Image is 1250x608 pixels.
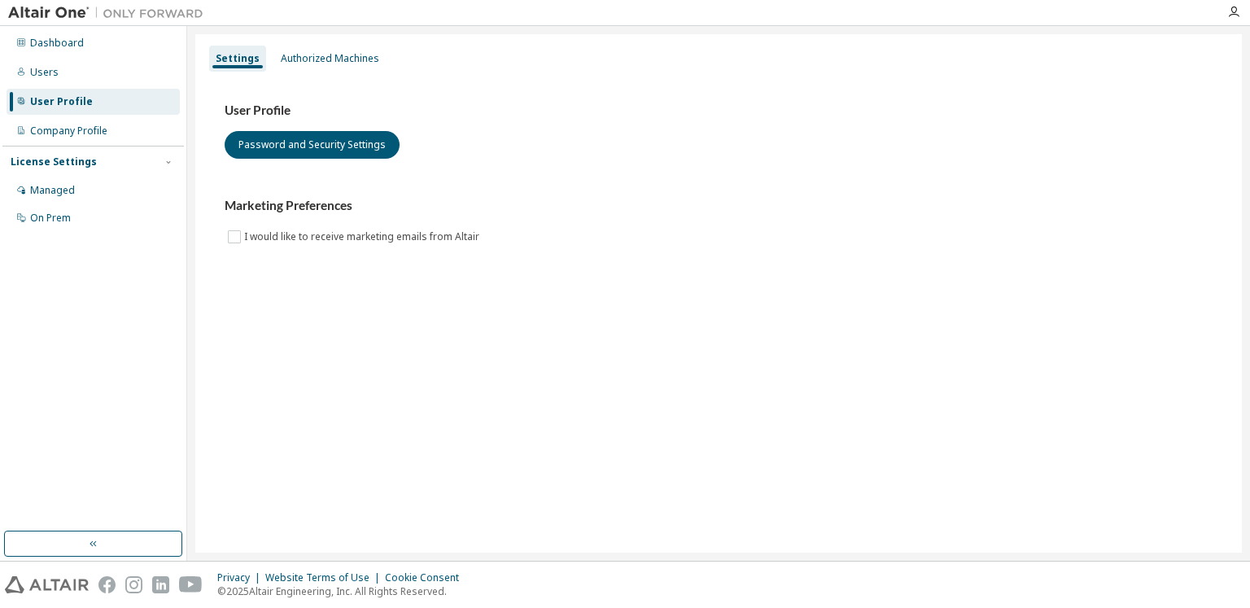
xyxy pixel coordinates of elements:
img: instagram.svg [125,576,142,593]
h3: User Profile [225,103,1213,119]
button: Password and Security Settings [225,131,400,159]
img: facebook.svg [98,576,116,593]
div: Cookie Consent [385,571,469,584]
div: License Settings [11,155,97,168]
div: On Prem [30,212,71,225]
label: I would like to receive marketing emails from Altair [244,227,483,247]
div: Company Profile [30,125,107,138]
img: youtube.svg [179,576,203,593]
img: altair_logo.svg [5,576,89,593]
div: Website Terms of Use [265,571,385,584]
h3: Marketing Preferences [225,198,1213,214]
p: © 2025 Altair Engineering, Inc. All Rights Reserved. [217,584,469,598]
div: Managed [30,184,75,197]
div: Privacy [217,571,265,584]
div: User Profile [30,95,93,108]
div: Authorized Machines [281,52,379,65]
div: Settings [216,52,260,65]
div: Users [30,66,59,79]
img: linkedin.svg [152,576,169,593]
div: Dashboard [30,37,84,50]
img: Altair One [8,5,212,21]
